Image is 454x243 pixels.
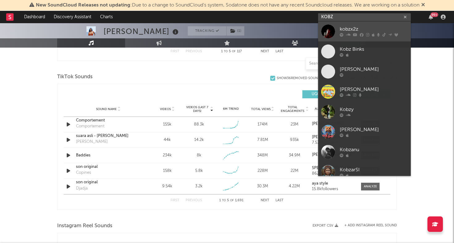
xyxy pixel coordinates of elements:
[302,90,344,98] button: UGC(1.7k)
[185,105,210,113] span: Videos (last 7 days)
[76,152,141,159] a: Baddies
[76,123,104,130] div: Comportement
[340,46,408,53] div: Kobz Binks
[76,117,141,124] a: Comportement
[318,102,411,122] a: Kobzy
[344,224,397,227] button: + Add Instagram Reel Sound
[318,62,411,82] a: [PERSON_NAME]
[340,66,408,73] div: [PERSON_NAME]
[153,183,182,190] div: 9.54k
[312,172,355,176] div: 862k followers
[230,199,234,202] span: of
[312,181,328,185] strong: aya style
[186,199,202,202] button: Previous
[76,185,88,192] div: Djadja
[103,26,180,36] div: [PERSON_NAME]
[20,11,49,23] a: Dashboard
[261,199,269,202] button: Next
[318,41,411,62] a: Kobz Binks
[280,105,305,113] span: Total Engagements
[195,183,203,190] div: 3.2k
[57,222,112,230] span: Instagram Reel Sounds
[153,168,182,174] div: 158k
[216,107,245,111] div: 6M Trend
[96,107,117,111] span: Sound Name
[312,153,401,157] strong: [PERSON_NAME] & [PERSON_NAME] DWET FILÉ
[312,122,355,126] a: [PERSON_NAME]
[306,61,371,66] input: Search by song name or URL
[340,166,408,174] div: KobzarSI
[421,3,425,8] span: Dismiss
[76,170,91,176] div: Copines
[261,50,269,53] button: Next
[312,122,344,126] strong: [PERSON_NAME]
[248,137,277,143] div: 7.81M
[76,139,108,145] div: [PERSON_NAME]
[194,137,204,143] div: 14.2k
[160,107,171,111] span: Videos
[248,168,277,174] div: 228M
[277,76,322,80] div: Show 36 Removed Sounds
[431,12,438,17] div: 99 +
[275,50,284,53] button: Last
[49,11,96,23] a: Discovery Assistant
[197,152,201,159] div: 8k
[280,152,309,159] div: 34.9M
[153,152,182,159] div: 234k
[312,166,358,170] strong: SPEEDUP LYRICS TREND
[312,181,355,186] a: aya style
[170,199,179,202] button: First
[275,199,284,202] button: Last
[214,197,248,204] div: 1 5 1,691
[76,164,141,170] a: son original
[306,92,335,96] span: UGC ( 1.7k )
[222,199,226,202] span: to
[170,50,179,53] button: First
[248,183,277,190] div: 30.3M
[318,162,411,182] a: KobzarSI
[194,121,204,128] div: 88.3k
[214,48,248,55] div: 1 5 117
[96,11,117,23] a: Charts
[232,50,236,53] span: of
[312,141,355,145] div: 7.57k followers
[227,26,244,36] button: (1)
[340,86,408,93] div: [PERSON_NAME]
[36,3,419,8] span: : Due to a change to SoundCloud's system, Sodatone does not have any recent Soundcloud releases. ...
[312,153,355,157] a: [PERSON_NAME] & [PERSON_NAME] DWET FILÉ
[313,224,338,228] button: Export CSV
[186,50,202,53] button: Previous
[195,168,203,174] div: 5.8k
[318,122,411,142] a: [PERSON_NAME]
[224,50,228,53] span: to
[280,137,309,143] div: 935k
[57,73,93,81] span: TikTok Sounds
[312,166,355,170] a: SPEEDUP LYRICS TREND
[280,121,309,128] div: 23M
[340,26,408,33] div: kobzx2z
[312,135,355,139] a: [PERSON_NAME]
[76,179,141,185] a: son original
[318,13,411,21] input: Search for artists
[153,121,182,128] div: 155k
[340,146,408,154] div: Kobzanu
[248,121,277,128] div: 174M
[340,106,408,113] div: Kobzy
[76,133,141,139] a: suara asli - [PERSON_NAME]
[248,152,277,159] div: 348M
[315,107,348,111] span: Author / Followers
[280,183,309,190] div: 4.22M
[312,135,344,139] strong: [PERSON_NAME]
[429,15,433,19] button: 99+
[318,82,411,102] a: [PERSON_NAME]
[36,3,130,8] span: New SoundCloud Releases not updating
[226,26,245,36] span: ( 1 )
[312,187,355,191] div: 15.8k followers
[280,168,309,174] div: 22M
[338,224,397,227] div: + Add Instagram Reel Sound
